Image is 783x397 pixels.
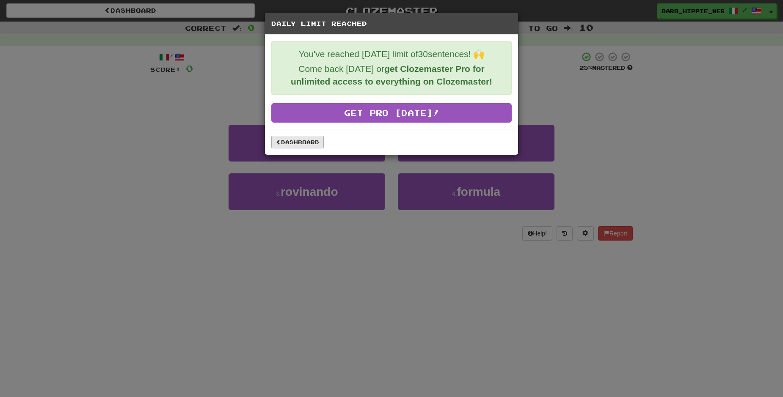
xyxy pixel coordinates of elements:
h5: Daily Limit Reached [271,19,512,28]
strong: get Clozemaster Pro for unlimited access to everything on Clozemaster! [291,64,492,86]
p: You've reached [DATE] limit of 30 sentences! 🙌 [278,48,505,60]
p: Come back [DATE] or [278,63,505,88]
a: Get Pro [DATE]! [271,103,512,123]
a: Dashboard [271,136,324,148]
